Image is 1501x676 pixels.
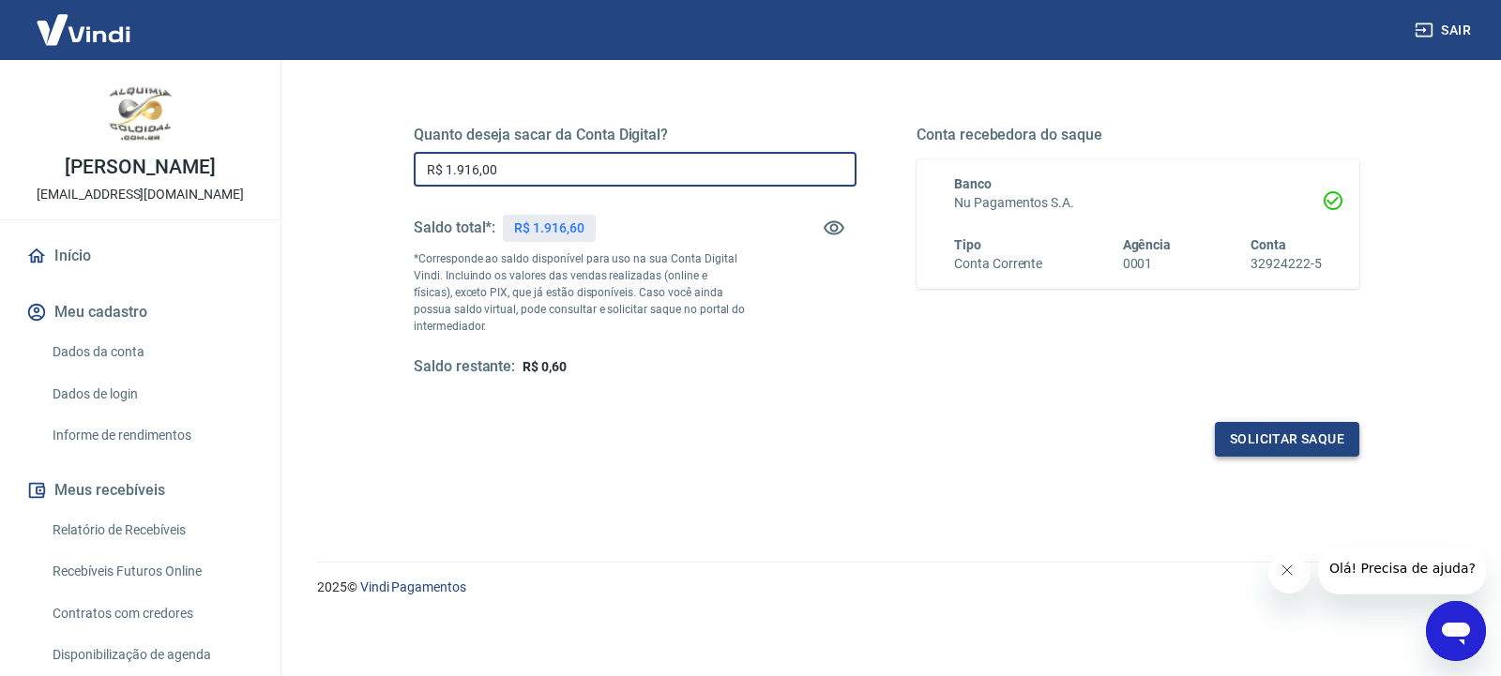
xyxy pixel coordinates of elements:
h5: Saldo restante: [414,357,515,377]
a: Dados da conta [45,333,258,371]
p: R$ 1.916,60 [514,218,584,238]
a: Disponibilização de agenda [45,636,258,674]
span: R$ 0,60 [523,359,567,374]
span: Conta [1251,237,1286,252]
h6: Conta Corrente [954,254,1042,274]
iframe: Mensagem da empresa [1318,548,1486,594]
p: [EMAIL_ADDRESS][DOMAIN_NAME] [37,185,244,204]
iframe: Fechar mensagem [1268,551,1311,593]
iframe: Botão para abrir a janela de mensagens [1426,601,1486,661]
a: Contratos com credores [45,594,258,633]
a: Relatório de Recebíveis [45,511,258,549]
h6: Nu Pagamentos S.A. [954,193,1322,213]
img: Vindi [23,1,144,58]
h5: Quanto deseja sacar da Conta Digital? [414,126,857,144]
a: Informe de rendimentos [45,416,258,455]
span: Agência [1123,237,1172,252]
p: *Corresponde ao saldo disponível para uso na sua Conta Digital Vindi. Incluindo os valores das ve... [414,250,746,335]
a: Início [23,235,258,277]
img: 75f0e068-a169-4282-90ca-448909385b8c.jpeg [103,75,178,150]
button: Meu cadastro [23,292,258,333]
a: Dados de login [45,375,258,413]
h5: Conta recebedora do saque [917,126,1359,144]
p: [PERSON_NAME] [65,158,215,177]
button: Meus recebíveis [23,470,258,511]
button: Sair [1411,13,1478,48]
h5: Saldo total*: [414,218,495,237]
p: 2025 © [317,578,1456,597]
span: Tipo [954,237,981,252]
button: Solicitar saque [1215,422,1359,457]
a: Recebíveis Futuros Online [45,552,258,591]
h6: 0001 [1123,254,1172,274]
a: Vindi Pagamentos [360,579,466,594]
span: Banco [954,176,992,191]
h6: 32924222-5 [1251,254,1322,274]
